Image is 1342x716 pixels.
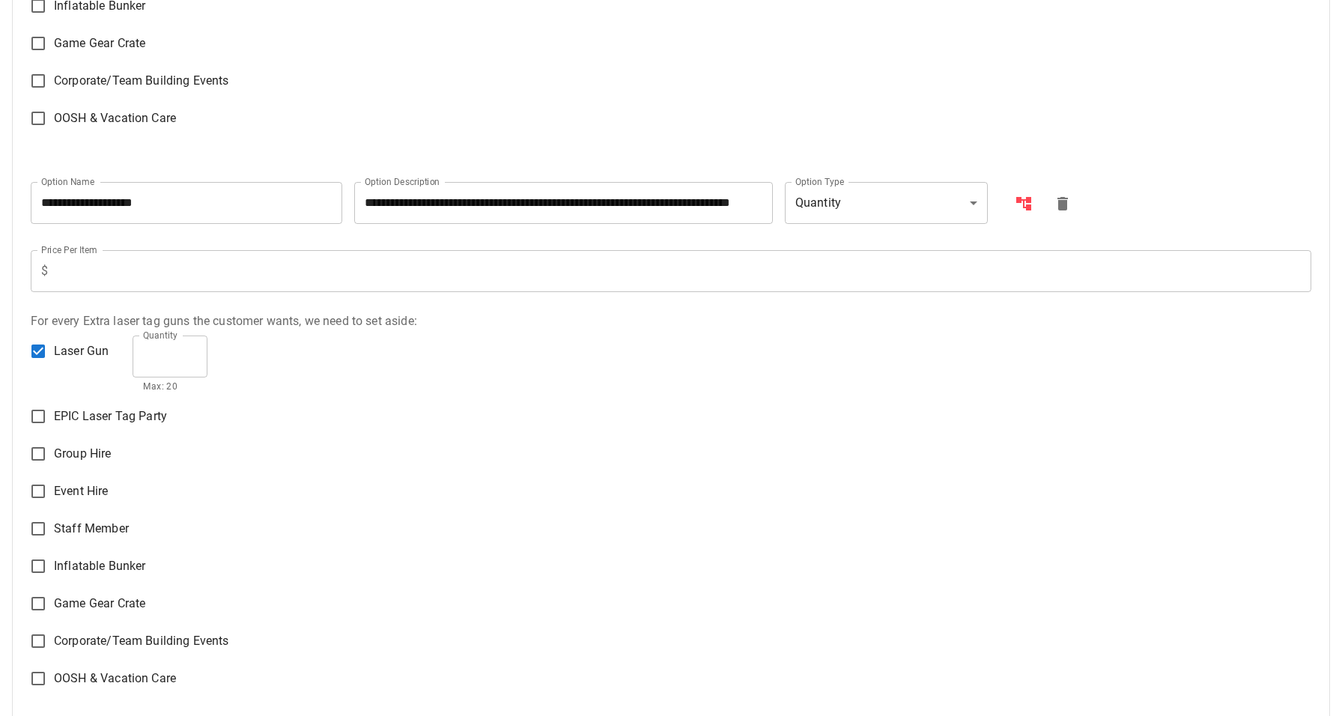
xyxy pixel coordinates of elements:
[54,482,109,500] span: Event Hire
[54,520,129,538] span: Staff Member
[785,182,989,224] div: Quantity
[31,312,417,330] label: For every Extra laser tag guns the customer wants, we need to set aside:
[54,109,176,127] span: OOSH & Vacation Care
[41,243,97,256] label: Price Per Item
[143,380,197,395] p: Max: 20
[54,72,229,90] span: Corporate/Team Building Events
[54,670,176,688] span: OOSH & Vacation Care
[143,329,177,342] label: Quantity
[54,445,112,463] span: Group Hire
[54,34,145,52] span: Game Gear Crate
[365,175,440,188] label: Option Description
[41,175,94,188] label: Option Name
[54,632,229,650] span: Corporate/Team Building Events
[54,557,146,575] span: Inflatable Bunker
[795,175,844,188] label: Option Type
[41,262,48,280] p: $
[54,595,145,613] span: Game Gear Crate
[54,342,109,360] span: Laser Gun
[54,407,167,425] span: EPIC Laser Tag Party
